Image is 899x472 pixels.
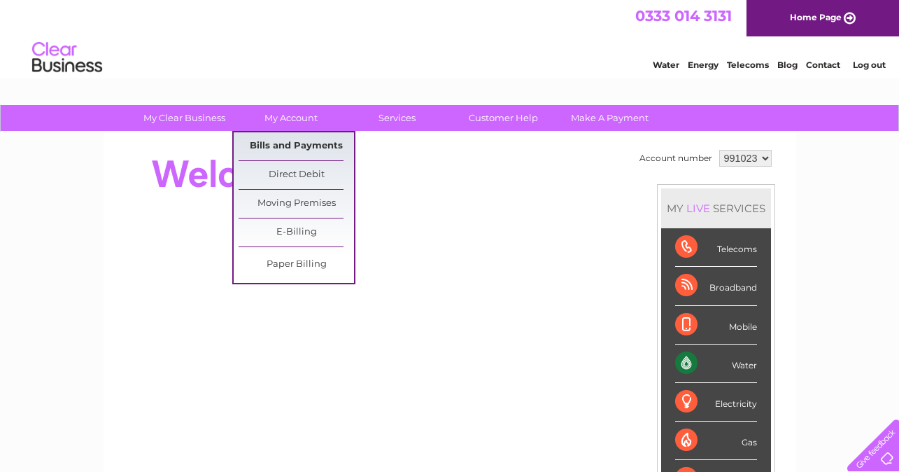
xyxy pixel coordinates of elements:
[239,132,354,160] a: Bills and Payments
[552,105,667,131] a: Make A Payment
[777,60,798,70] a: Blog
[127,105,242,131] a: My Clear Business
[233,105,348,131] a: My Account
[675,383,757,422] div: Electricity
[635,7,732,25] a: 0333 014 3131
[675,267,757,305] div: Broadband
[675,422,757,460] div: Gas
[661,188,771,228] div: MY SERVICES
[675,228,757,267] div: Telecoms
[239,161,354,189] a: Direct Debit
[239,218,354,247] a: E-Billing
[684,202,713,215] div: LIVE
[239,251,354,279] a: Paper Billing
[31,36,103,79] img: logo.png
[806,60,840,70] a: Contact
[853,60,886,70] a: Log out
[688,60,719,70] a: Energy
[675,345,757,383] div: Water
[120,8,781,68] div: Clear Business is a trading name of Verastar Limited (registered in [GEOGRAPHIC_DATA] No. 3667643...
[636,146,716,170] td: Account number
[675,306,757,345] div: Mobile
[239,190,354,218] a: Moving Premises
[653,60,679,70] a: Water
[727,60,769,70] a: Telecoms
[339,105,455,131] a: Services
[446,105,561,131] a: Customer Help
